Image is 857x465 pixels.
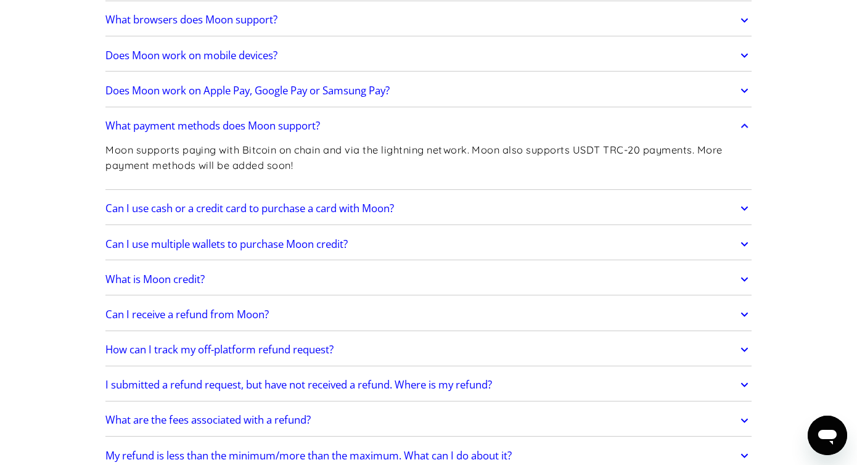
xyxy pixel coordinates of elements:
h2: Does Moon work on Apple Pay, Google Pay or Samsung Pay? [105,84,390,97]
h2: I submitted a refund request, but have not received a refund. Where is my refund? [105,379,492,391]
iframe: Button to launch messaging window [808,416,847,455]
h2: Can I receive a refund from Moon? [105,308,269,321]
h2: What payment methods does Moon support? [105,120,320,132]
h2: Can I use cash or a credit card to purchase a card with Moon? [105,202,394,215]
h2: What is Moon credit? [105,273,205,286]
a: Does Moon work on Apple Pay, Google Pay or Samsung Pay? [105,78,752,104]
a: What is Moon credit? [105,266,752,292]
a: What payment methods does Moon support? [105,113,752,139]
h2: My refund is less than the minimum/more than the maximum. What can I do about it? [105,450,512,462]
h2: What are the fees associated with a refund? [105,414,311,426]
p: Moon supports paying with Bitcoin on chain and via the lightning network. Moon also supports USDT... [105,142,752,173]
h2: Does Moon work on mobile devices? [105,49,277,62]
a: I submitted a refund request, but have not received a refund. Where is my refund? [105,372,752,398]
h2: How can I track my off-platform refund request? [105,344,334,356]
a: How can I track my off-platform refund request? [105,337,752,363]
a: What are the fees associated with a refund? [105,408,752,434]
a: Can I receive a refund from Moon? [105,302,752,327]
a: Can I use cash or a credit card to purchase a card with Moon? [105,195,752,221]
h2: Can I use multiple wallets to purchase Moon credit? [105,238,348,250]
a: Can I use multiple wallets to purchase Moon credit? [105,231,752,257]
a: What browsers does Moon support? [105,7,752,33]
h2: What browsers does Moon support? [105,14,277,26]
a: Does Moon work on mobile devices? [105,43,752,68]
